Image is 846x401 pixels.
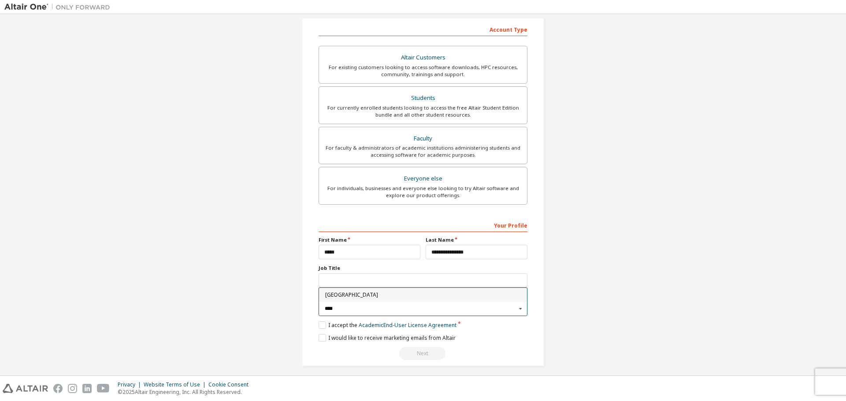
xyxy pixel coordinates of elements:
[324,52,522,64] div: Altair Customers
[324,104,522,118] div: For currently enrolled students looking to access the free Altair Student Edition bundle and all ...
[144,381,208,388] div: Website Terms of Use
[3,384,48,393] img: altair_logo.svg
[359,321,456,329] a: Academic End-User License Agreement
[82,384,92,393] img: linkedin.svg
[426,236,527,243] label: Last Name
[324,132,522,145] div: Faculty
[319,218,527,232] div: Your Profile
[118,388,254,396] p: © 2025 Altair Engineering, Inc. All Rights Reserved.
[68,384,77,393] img: instagram.svg
[4,3,115,11] img: Altair One
[324,144,522,158] div: For faculty & administrators of academic institutions administering students and accessing softwa...
[319,334,456,342] label: I would like to receive marketing emails from Altair
[325,292,521,298] span: [GEOGRAPHIC_DATA]
[53,384,63,393] img: facebook.svg
[319,265,527,272] label: Job Title
[118,381,144,388] div: Privacy
[319,236,420,243] label: First Name
[324,92,522,104] div: Students
[324,173,522,185] div: Everyone else
[319,321,456,329] label: I accept the
[97,384,110,393] img: youtube.svg
[324,64,522,78] div: For existing customers looking to access software downloads, HPC resources, community, trainings ...
[208,381,254,388] div: Cookie Consent
[319,347,527,360] div: Read and acccept EULA to continue
[319,22,527,36] div: Account Type
[324,185,522,199] div: For individuals, businesses and everyone else looking to try Altair software and explore our prod...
